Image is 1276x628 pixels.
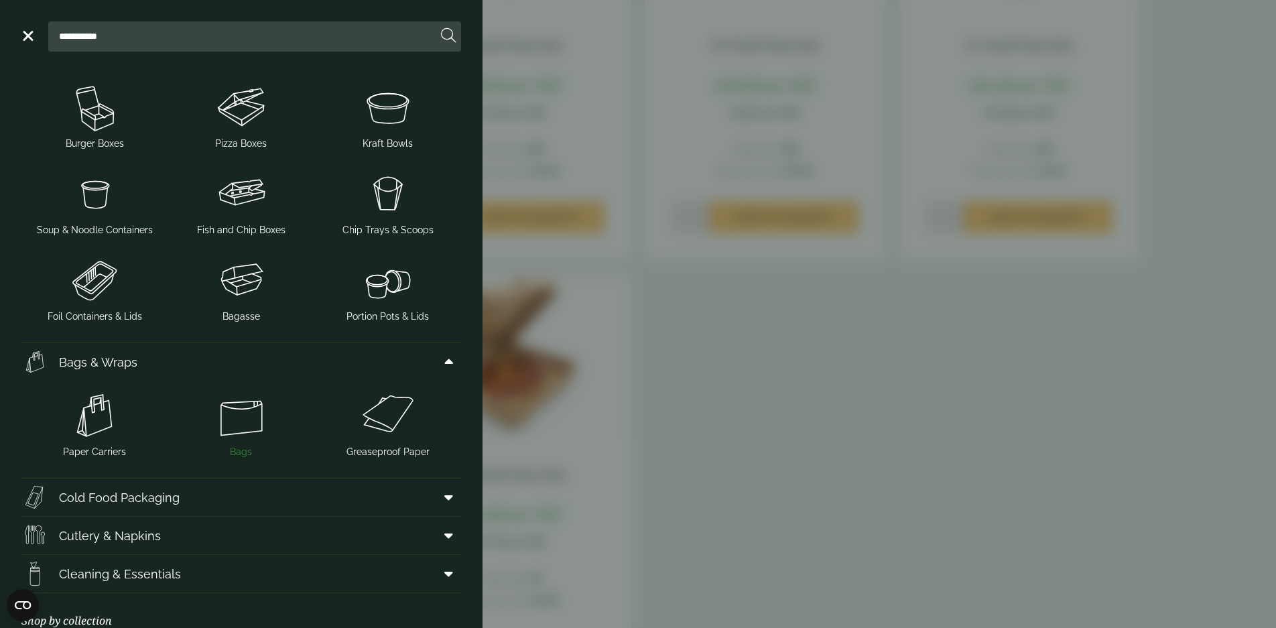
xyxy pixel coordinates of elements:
[174,167,310,221] img: FishNchip_box.svg
[21,555,461,592] a: Cleaning & Essentials
[48,310,142,324] span: Foil Containers & Lids
[27,251,163,326] a: Foil Containers & Lids
[320,78,456,153] a: Kraft Bowls
[222,310,260,324] span: Bagasse
[27,386,163,462] a: Paper Carriers
[320,251,456,326] a: Portion Pots & Lids
[66,137,124,151] span: Burger Boxes
[21,522,48,549] img: Cutlery.svg
[215,137,267,151] span: Pizza Boxes
[7,589,39,621] button: Open CMP widget
[346,310,429,324] span: Portion Pots & Lids
[320,80,456,134] img: SoupNsalad_bowls.svg
[21,479,461,516] a: Cold Food Packaging
[27,164,163,240] a: Soup & Noodle Containers
[197,223,285,237] span: Fish and Chip Boxes
[320,389,456,442] img: Greaseproof_paper.svg
[59,565,181,583] span: Cleaning & Essentials
[21,343,461,381] a: Bags & Wraps
[174,389,310,442] img: Bags.svg
[21,517,461,554] a: Cutlery & Napkins
[27,389,163,442] img: Paper_carriers.svg
[63,445,126,459] span: Paper Carriers
[320,164,456,240] a: Chip Trays & Scoops
[174,386,310,462] a: Bags
[320,253,456,307] img: PortionPots.svg
[27,167,163,221] img: SoupNoodle_container.svg
[27,80,163,134] img: Burger_box.svg
[37,223,153,237] span: Soup & Noodle Containers
[174,80,310,134] img: Pizza_boxes.svg
[174,251,310,326] a: Bagasse
[59,527,161,545] span: Cutlery & Napkins
[342,223,434,237] span: Chip Trays & Scoops
[21,560,48,587] img: open-wipe.svg
[174,164,310,240] a: Fish and Chip Boxes
[320,386,456,462] a: Greaseproof Paper
[21,484,48,511] img: Sandwich_box.svg
[27,78,163,153] a: Burger Boxes
[230,445,252,459] span: Bags
[59,353,137,371] span: Bags & Wraps
[363,137,413,151] span: Kraft Bowls
[346,445,430,459] span: Greaseproof Paper
[174,253,310,307] img: Clamshell_box.svg
[21,349,48,375] img: Paper_carriers.svg
[59,489,180,507] span: Cold Food Packaging
[27,253,163,307] img: Foil_container.svg
[320,167,456,221] img: Chip_tray.svg
[174,78,310,153] a: Pizza Boxes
